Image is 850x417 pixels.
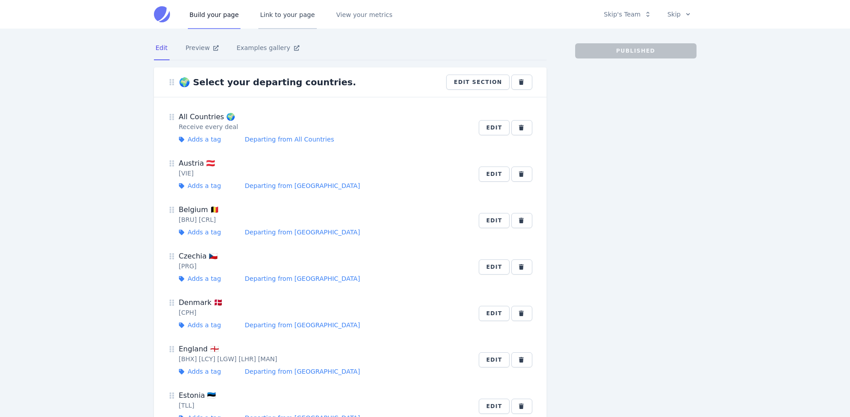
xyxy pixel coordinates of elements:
[154,36,547,60] nav: Tabs
[479,352,510,367] button: Edit
[179,297,468,308] div: Denmark 🇩🇰
[479,259,510,275] button: Edit
[235,36,301,60] a: Examples gallery
[188,274,245,283] div: Adds a tag
[179,112,468,122] div: All Countries 🌍
[179,354,468,363] div: [BHX] [LCY] [LGW] [LHR] [MAN]
[245,181,360,190] div: Departing from [GEOGRAPHIC_DATA]
[179,215,468,224] div: [BRU] [CRL]
[179,262,468,271] div: [PRG]
[188,181,245,190] div: Adds a tag
[245,321,360,329] div: Departing from [GEOGRAPHIC_DATA]
[188,135,245,144] div: Adds a tag
[179,204,468,215] div: Belgium 🇧🇪
[179,76,356,88] div: 🌍 Select your departing countries.
[179,169,468,178] div: [VIE]
[575,43,697,58] button: Published
[188,228,245,237] div: Adds a tag
[479,120,510,135] button: Edit
[188,367,245,376] div: Adds a tag
[179,251,468,262] div: Czechia 🇨🇿
[245,135,334,144] div: Departing from All Countries
[479,306,510,321] button: Edit
[179,122,468,131] div: Receive every deal
[188,321,245,329] div: Adds a tag
[479,167,510,182] button: Edit
[179,390,468,401] div: Estonia 🇪🇪
[154,36,170,60] a: Edit
[598,7,656,22] button: Skip's Team
[245,367,360,376] div: Departing from [GEOGRAPHIC_DATA]
[479,399,510,414] button: Edit
[479,213,510,228] button: Edit
[245,274,360,283] div: Departing from [GEOGRAPHIC_DATA]
[446,75,510,90] button: Edit section
[245,228,360,237] div: Departing from [GEOGRAPHIC_DATA]
[184,36,221,60] a: Preview
[179,158,468,169] div: Austria 🇦🇹
[179,308,468,317] div: [CPH]
[179,344,468,354] div: England 🏴󠁧󠁢󠁥󠁮󠁧󠁿
[179,401,468,410] div: [TLL]
[662,7,697,22] button: Skip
